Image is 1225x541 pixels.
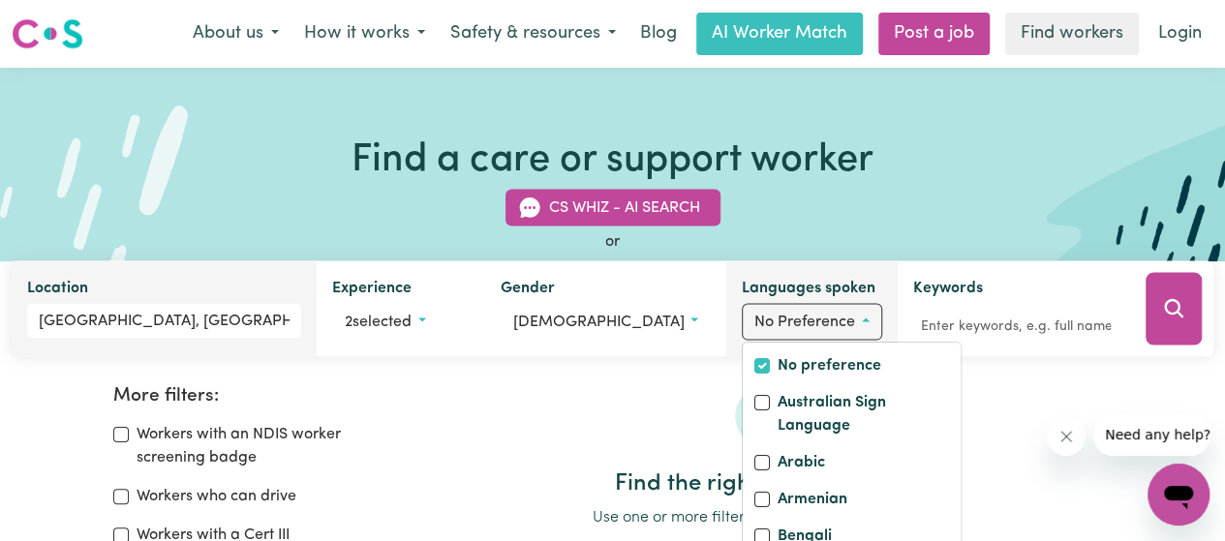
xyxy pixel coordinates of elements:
div: or [12,230,1213,254]
iframe: Close message [1047,417,1086,456]
p: Use one or more filters above to start your search [420,506,1112,529]
button: Search [1146,273,1202,346]
input: Enter a suburb [27,304,301,339]
label: Gender [501,277,555,304]
a: AI Worker Match [696,13,863,55]
a: Careseekers logo [12,12,83,56]
span: No preference [754,315,855,330]
button: Safety & resources [438,14,628,54]
img: Careseekers logo [12,16,83,51]
label: Armenian [778,488,847,515]
label: Workers who can drive [137,485,296,508]
h1: Find a care or support worker [352,137,873,184]
label: No preference [778,354,881,381]
input: Enter keywords, e.g. full name, interests [913,312,1118,342]
label: Experience [332,277,412,304]
button: CS Whiz - AI Search [505,190,720,226]
h2: Find the right worker for you [420,470,1112,498]
span: Need any help? [12,14,117,29]
label: Australian Sign Language [778,391,949,441]
iframe: Message from company [1093,413,1210,456]
button: Worker experience options [332,304,470,341]
span: 2 selected [345,315,412,330]
label: Keywords [913,277,983,304]
iframe: Button to launch messaging window [1148,464,1210,526]
span: [DEMOGRAPHIC_DATA] [513,315,685,330]
a: Login [1147,13,1213,55]
a: Post a job [878,13,990,55]
label: Languages spoken [742,277,875,304]
label: Arabic [778,451,825,478]
button: About us [180,14,291,54]
button: Worker language preferences [742,304,881,341]
a: Find workers [1005,13,1139,55]
h2: More filters: [113,385,396,407]
a: Blog [628,13,689,55]
button: Worker gender preference [501,304,711,341]
label: Workers with an NDIS worker screening badge [137,423,396,469]
label: Location [27,277,88,304]
button: How it works [291,14,438,54]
